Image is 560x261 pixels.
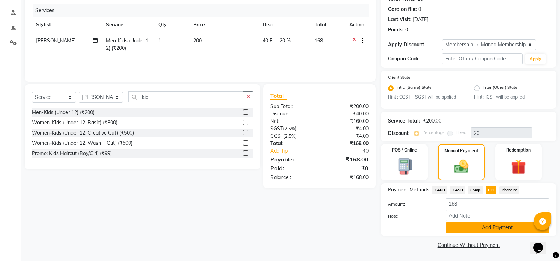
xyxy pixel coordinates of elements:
[319,110,374,118] div: ₹40.00
[530,233,553,254] iframe: chat widget
[392,147,417,153] label: POS / Online
[284,126,295,131] span: 2.5%
[413,16,428,23] div: [DATE]
[158,37,161,44] span: 1
[279,37,291,45] span: 20 %
[270,125,283,132] span: SGST
[388,26,404,34] div: Points:
[388,130,410,137] div: Discount:
[382,242,555,249] a: Continue Without Payment
[314,37,323,44] span: 168
[319,140,374,147] div: ₹168.00
[265,132,319,140] div: ( )
[450,158,473,175] img: _cash.svg
[32,119,117,126] div: Women-Kids (Under 12, Basic) (₹300)
[270,92,287,100] span: Total
[154,17,189,33] th: Qty
[310,17,345,33] th: Total
[456,129,466,136] label: Fixed
[388,94,463,100] small: Hint : CGST + SGST will be applied
[388,6,417,13] div: Card on file:
[265,155,319,164] div: Payable:
[265,103,319,110] div: Sub Total:
[405,26,408,34] div: 0
[450,186,465,194] span: CASH
[444,148,478,154] label: Manual Payment
[32,109,94,116] div: Men-Kids (Under 12) (₹200)
[388,117,420,125] div: Service Total:
[32,17,102,33] th: Stylist
[265,118,319,125] div: Net:
[33,4,374,17] div: Services
[319,118,374,125] div: ₹160.00
[275,37,277,45] span: |
[486,186,497,194] span: UPI
[32,140,132,147] div: Women-Kids (Under 12, Wash + Cut) (₹500)
[106,37,148,51] span: Men-Kids (Under 12) (₹200)
[506,158,531,176] img: _gift.svg
[32,150,112,157] div: Promo: Kids Haircut (Boy/Girl) (₹99)
[474,94,549,100] small: Hint : IGST will be applied
[392,158,417,176] img: _pos-terminal.svg
[265,140,319,147] div: Total:
[263,37,272,45] span: 40 F
[265,174,319,181] div: Balance :
[128,91,243,102] input: Search or Scan
[446,198,549,209] input: Amount
[483,84,518,93] label: Inter (Other) State
[442,53,523,64] input: Enter Offer / Coupon Code
[189,17,258,33] th: Price
[506,147,531,153] label: Redemption
[345,17,369,33] th: Action
[388,74,411,81] label: Client State
[422,129,445,136] label: Percentage
[388,55,442,63] div: Coupon Code
[265,110,319,118] div: Discount:
[468,186,483,194] span: Comp
[418,6,421,13] div: 0
[423,117,441,125] div: ₹200.00
[102,17,154,33] th: Service
[270,133,283,139] span: CGST
[265,125,319,132] div: ( )
[383,201,440,207] label: Amount:
[265,164,319,172] div: Paid:
[285,133,295,139] span: 2.5%
[319,164,374,172] div: ₹0
[446,222,549,233] button: Add Payment
[388,16,412,23] div: Last Visit:
[319,103,374,110] div: ₹200.00
[383,213,440,219] label: Note:
[193,37,202,44] span: 200
[329,147,374,155] div: ₹0
[446,210,549,221] input: Add Note
[319,174,374,181] div: ₹168.00
[319,132,374,140] div: ₹4.00
[319,125,374,132] div: ₹4.00
[432,186,447,194] span: CARD
[499,186,519,194] span: PhonePe
[36,37,76,44] span: [PERSON_NAME]
[258,17,311,33] th: Disc
[32,129,134,137] div: Women-Kids (Under 12, Creative Cut) (₹500)
[525,54,546,64] button: Apply
[396,84,432,93] label: Intra (Same) State
[319,155,374,164] div: ₹168.00
[388,186,429,194] span: Payment Methods
[265,147,329,155] a: Add Tip
[388,41,442,48] div: Apply Discount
